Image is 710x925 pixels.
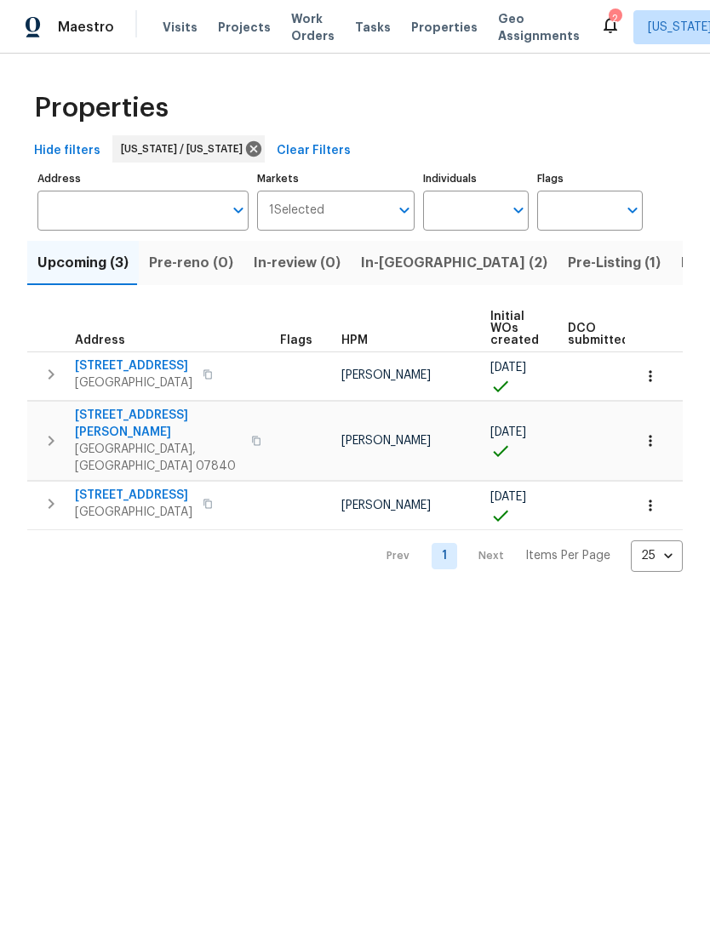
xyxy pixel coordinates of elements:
[254,251,341,275] span: In-review (0)
[270,135,358,167] button: Clear Filters
[37,174,249,184] label: Address
[341,500,431,511] span: [PERSON_NAME]
[149,251,233,275] span: Pre-reno (0)
[34,140,100,162] span: Hide filters
[490,311,539,346] span: Initial WOs created
[370,540,683,572] nav: Pagination Navigation
[121,140,249,157] span: [US_STATE] / [US_STATE]
[341,435,431,447] span: [PERSON_NAME]
[568,251,661,275] span: Pre-Listing (1)
[75,334,125,346] span: Address
[621,198,644,222] button: Open
[75,441,241,475] span: [GEOGRAPHIC_DATA], [GEOGRAPHIC_DATA] 07840
[226,198,250,222] button: Open
[341,369,431,381] span: [PERSON_NAME]
[631,534,683,578] div: 25
[341,334,368,346] span: HPM
[507,198,530,222] button: Open
[291,10,335,44] span: Work Orders
[218,19,271,36] span: Projects
[112,135,265,163] div: [US_STATE] / [US_STATE]
[361,251,547,275] span: In-[GEOGRAPHIC_DATA] (2)
[355,21,391,33] span: Tasks
[163,19,198,36] span: Visits
[75,357,192,374] span: [STREET_ADDRESS]
[392,198,416,222] button: Open
[525,547,610,564] p: Items Per Page
[34,100,169,117] span: Properties
[490,491,526,503] span: [DATE]
[75,407,241,441] span: [STREET_ADDRESS][PERSON_NAME]
[58,19,114,36] span: Maestro
[75,487,192,504] span: [STREET_ADDRESS]
[490,426,526,438] span: [DATE]
[27,135,107,167] button: Hide filters
[537,174,643,184] label: Flags
[280,334,312,346] span: Flags
[277,140,351,162] span: Clear Filters
[411,19,478,36] span: Properties
[75,504,192,521] span: [GEOGRAPHIC_DATA]
[432,543,457,569] a: Goto page 1
[490,362,526,374] span: [DATE]
[423,174,529,184] label: Individuals
[257,174,415,184] label: Markets
[609,10,621,27] div: 2
[269,203,324,218] span: 1 Selected
[498,10,580,44] span: Geo Assignments
[568,323,629,346] span: DCO submitted
[37,251,129,275] span: Upcoming (3)
[75,374,192,391] span: [GEOGRAPHIC_DATA]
